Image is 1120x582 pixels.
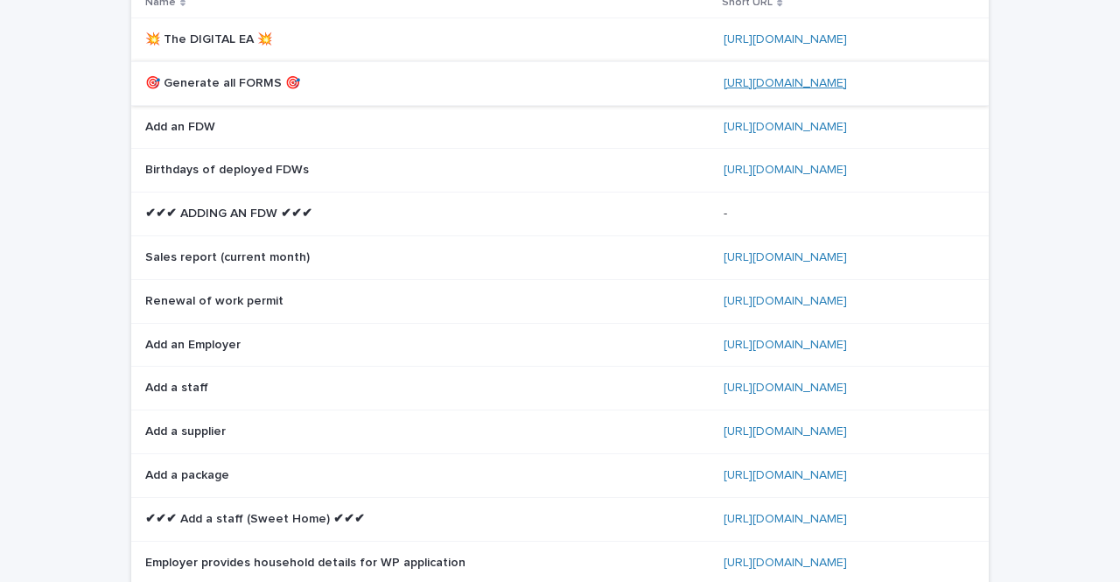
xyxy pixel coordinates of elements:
a: [URL][DOMAIN_NAME] [724,513,847,525]
p: Sales report (current month) [145,247,313,265]
tr: Add a supplierAdd a supplier [URL][DOMAIN_NAME] [131,410,989,454]
tr: Add an FDWAdd an FDW [URL][DOMAIN_NAME] [131,105,989,149]
a: [URL][DOMAIN_NAME] [724,557,847,569]
tr: ✔✔✔ Add a staff (Sweet Home) ✔✔✔✔✔✔ Add a staff (Sweet Home) ✔✔✔ [URL][DOMAIN_NAME] [131,497,989,541]
tr: Renewal of work permitRenewal of work permit [URL][DOMAIN_NAME] [131,279,989,323]
a: [URL][DOMAIN_NAME] [724,121,847,133]
a: [URL][DOMAIN_NAME] [724,251,847,263]
tr: 🎯 Generate all FORMS 🎯🎯 Generate all FORMS 🎯 [URL][DOMAIN_NAME] [131,61,989,105]
a: [URL][DOMAIN_NAME] [724,164,847,176]
tr: Add a staffAdd a staff [URL][DOMAIN_NAME] [131,367,989,410]
p: Employer provides household details for WP application [145,552,469,571]
tr: Add a packageAdd a package [URL][DOMAIN_NAME] [131,453,989,497]
tr: Add an EmployerAdd an Employer [URL][DOMAIN_NAME] [131,323,989,367]
tr: Sales report (current month)Sales report (current month) [URL][DOMAIN_NAME] [131,235,989,279]
p: Add an Employer [145,334,244,353]
a: [URL][DOMAIN_NAME] [724,77,847,89]
tr: Birthdays of deployed FDWsBirthdays of deployed FDWs [URL][DOMAIN_NAME] [131,149,989,193]
p: Add a package [145,465,233,483]
p: ✔✔✔ ADDING AN FDW ✔✔✔ [145,203,316,221]
a: [URL][DOMAIN_NAME] [724,33,847,46]
p: - [724,203,731,221]
p: 💥 The DIGITAL EA 💥 [145,29,276,47]
tr: ✔✔✔ ADDING AN FDW ✔✔✔✔✔✔ ADDING AN FDW ✔✔✔ -- [131,193,989,236]
p: Add a staff [145,377,212,396]
p: ✔✔✔ Add a staff (Sweet Home) ✔✔✔ [145,508,368,527]
a: [URL][DOMAIN_NAME] [724,295,847,307]
a: [URL][DOMAIN_NAME] [724,425,847,438]
p: Add a supplier [145,421,229,439]
p: Add an FDW [145,116,219,135]
p: Birthdays of deployed FDWs [145,159,312,178]
a: [URL][DOMAIN_NAME] [724,382,847,394]
a: [URL][DOMAIN_NAME] [724,339,847,351]
tr: 💥 The DIGITAL EA 💥💥 The DIGITAL EA 💥 [URL][DOMAIN_NAME] [131,18,989,61]
p: 🎯 Generate all FORMS 🎯 [145,73,304,91]
p: Renewal of work permit [145,291,287,309]
a: [URL][DOMAIN_NAME] [724,469,847,481]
